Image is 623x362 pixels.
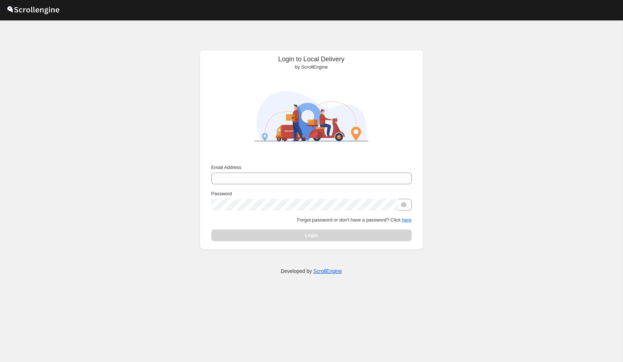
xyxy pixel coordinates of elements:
[211,165,242,170] span: Email Address
[205,55,418,71] div: Login to Local Delivery
[281,267,342,275] p: Developed by
[313,268,342,274] a: ScrollEngine
[295,64,328,70] span: by ScrollEngine
[402,217,411,223] button: here
[248,74,375,159] img: ScrollEngine
[211,191,232,196] span: Password
[211,216,412,224] p: Forgot password or don't have a password? Click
